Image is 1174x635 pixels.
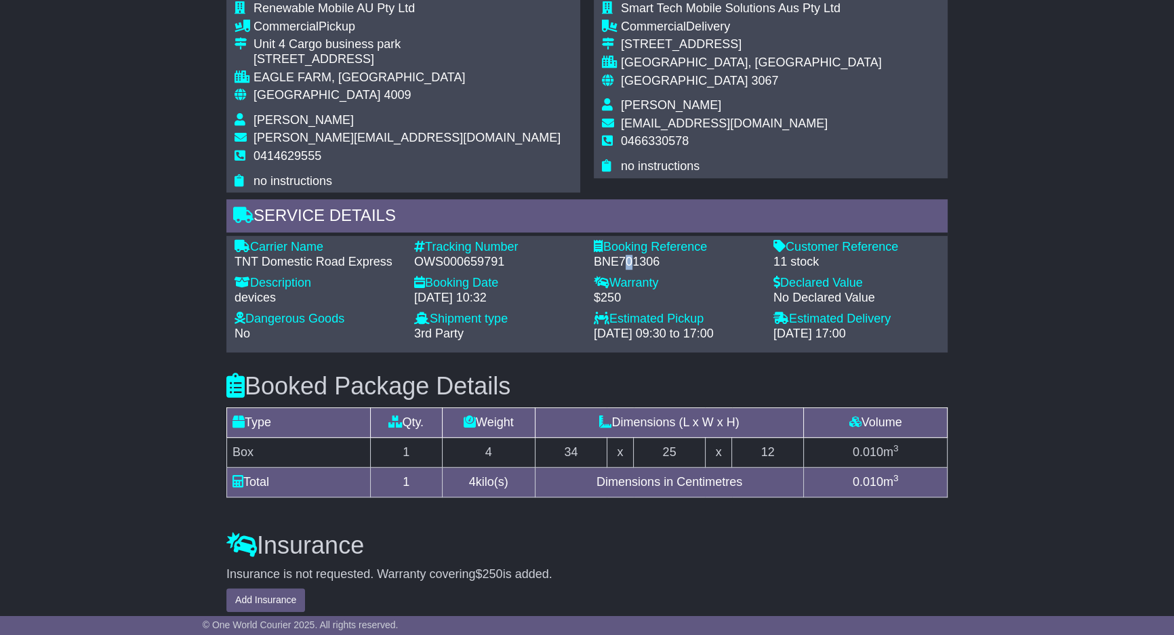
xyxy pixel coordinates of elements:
[773,312,939,327] div: Estimated Delivery
[773,276,939,291] div: Declared Value
[621,98,721,112] span: [PERSON_NAME]
[370,468,442,497] td: 1
[893,443,899,453] sup: 3
[853,475,883,489] span: 0.010
[414,312,580,327] div: Shipment type
[442,468,535,497] td: kilo(s)
[621,1,841,15] span: Smart Tech Mobile Solutions Aus Pty Ltd
[414,240,580,255] div: Tracking Number
[621,74,748,87] span: [GEOGRAPHIC_DATA]
[254,20,319,33] span: Commercial
[594,291,760,306] div: $250
[203,619,399,630] span: © One World Courier 2025. All rights reserved.
[621,20,686,33] span: Commercial
[226,199,948,236] div: Service Details
[621,20,882,35] div: Delivery
[804,438,948,468] td: m
[594,240,760,255] div: Booking Reference
[254,20,561,35] div: Pickup
[594,327,760,342] div: [DATE] 09:30 to 17:00
[370,408,442,438] td: Qty.
[414,276,580,291] div: Booking Date
[773,291,939,306] div: No Declared Value
[469,475,476,489] span: 4
[804,468,948,497] td: m
[476,567,503,581] span: $250
[621,159,700,173] span: no instructions
[535,408,803,438] td: Dimensions (L x W x H)
[751,74,778,87] span: 3067
[594,255,760,270] div: BNE701306
[226,588,305,612] button: Add Insurance
[594,276,760,291] div: Warranty
[254,113,354,127] span: [PERSON_NAME]
[254,149,321,163] span: 0414629555
[226,532,948,559] h3: Insurance
[535,468,803,497] td: Dimensions in Centimetres
[226,567,948,582] div: Insurance is not requested. Warranty covering is added.
[621,117,828,130] span: [EMAIL_ADDRESS][DOMAIN_NAME]
[235,327,250,340] span: No
[804,408,948,438] td: Volume
[621,134,689,148] span: 0466330578
[254,37,561,52] div: Unit 4 Cargo business park
[442,438,535,468] td: 4
[853,445,883,459] span: 0.010
[384,88,411,102] span: 4009
[254,70,561,85] div: EAGLE FARM, [GEOGRAPHIC_DATA]
[621,37,882,52] div: [STREET_ADDRESS]
[607,438,633,468] td: x
[535,438,607,468] td: 34
[732,438,804,468] td: 12
[254,52,561,67] div: [STREET_ADDRESS]
[235,240,401,255] div: Carrier Name
[254,1,415,15] span: Renewable Mobile AU Pty Ltd
[773,240,939,255] div: Customer Reference
[227,468,371,497] td: Total
[773,255,939,270] div: 11 stock
[634,438,706,468] td: 25
[414,255,580,270] div: OWS000659791
[414,291,580,306] div: [DATE] 10:32
[893,473,899,483] sup: 3
[235,276,401,291] div: Description
[227,408,371,438] td: Type
[621,56,882,70] div: [GEOGRAPHIC_DATA], [GEOGRAPHIC_DATA]
[254,174,332,188] span: no instructions
[227,438,371,468] td: Box
[705,438,731,468] td: x
[594,312,760,327] div: Estimated Pickup
[235,312,401,327] div: Dangerous Goods
[370,438,442,468] td: 1
[235,255,401,270] div: TNT Domestic Road Express
[226,373,948,400] h3: Booked Package Details
[442,408,535,438] td: Weight
[773,327,939,342] div: [DATE] 17:00
[235,291,401,306] div: devices
[254,131,561,144] span: [PERSON_NAME][EMAIL_ADDRESS][DOMAIN_NAME]
[414,327,464,340] span: 3rd Party
[254,88,380,102] span: [GEOGRAPHIC_DATA]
